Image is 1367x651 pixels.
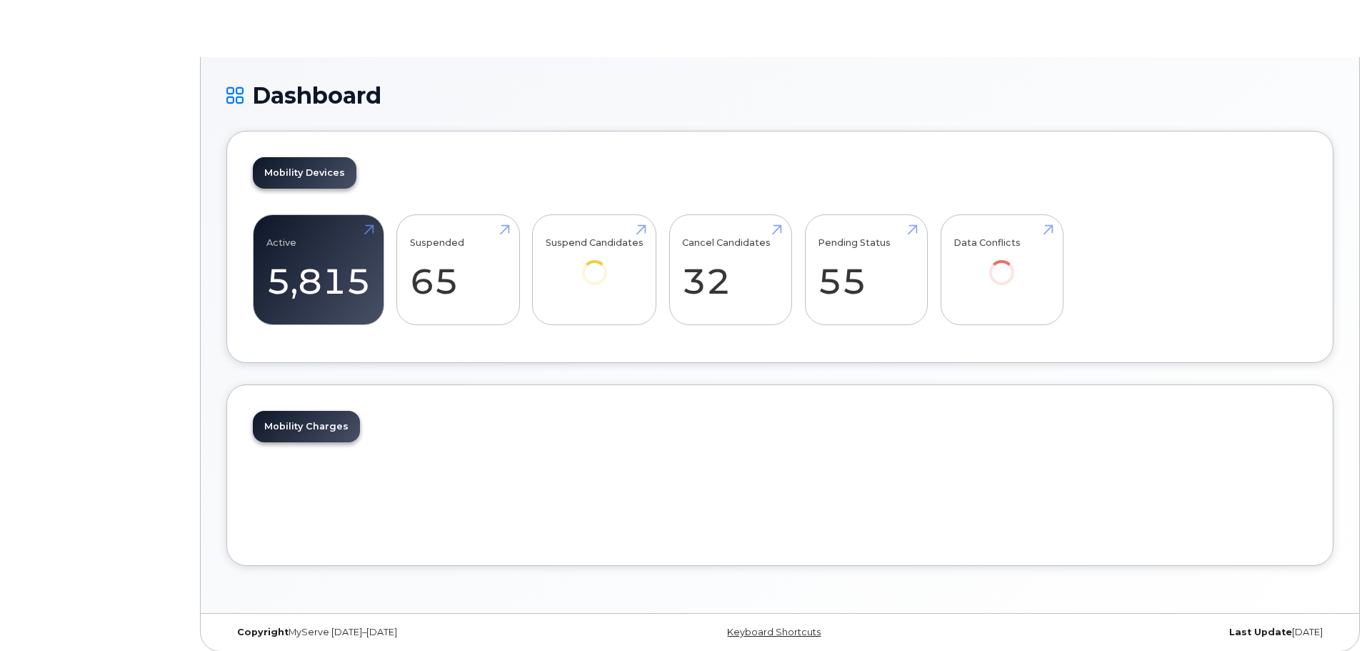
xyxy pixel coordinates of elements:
[682,223,778,317] a: Cancel Candidates 32
[253,157,356,189] a: Mobility Devices
[237,627,289,637] strong: Copyright
[253,411,360,442] a: Mobility Charges
[226,627,596,638] div: MyServe [DATE]–[DATE]
[226,83,1333,108] h1: Dashboard
[964,627,1333,638] div: [DATE]
[727,627,821,637] a: Keyboard Shortcuts
[266,223,371,317] a: Active 5,815
[546,223,644,305] a: Suspend Candidates
[818,223,914,317] a: Pending Status 55
[1229,627,1292,637] strong: Last Update
[410,223,506,317] a: Suspended 65
[953,223,1050,305] a: Data Conflicts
